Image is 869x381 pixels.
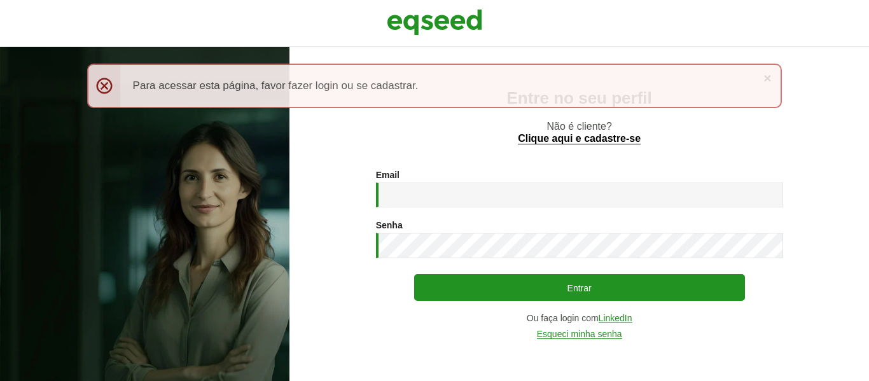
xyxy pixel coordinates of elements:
a: LinkedIn [599,314,632,323]
a: × [763,71,771,85]
a: Clique aqui e cadastre-se [518,134,641,144]
div: Para acessar esta página, favor fazer login ou se cadastrar. [87,64,782,108]
a: Esqueci minha senha [537,329,622,339]
img: EqSeed Logo [387,6,482,38]
p: Não é cliente? [315,120,844,144]
button: Entrar [414,274,745,301]
label: Senha [376,221,403,230]
label: Email [376,170,400,179]
div: Ou faça login com [376,314,783,323]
